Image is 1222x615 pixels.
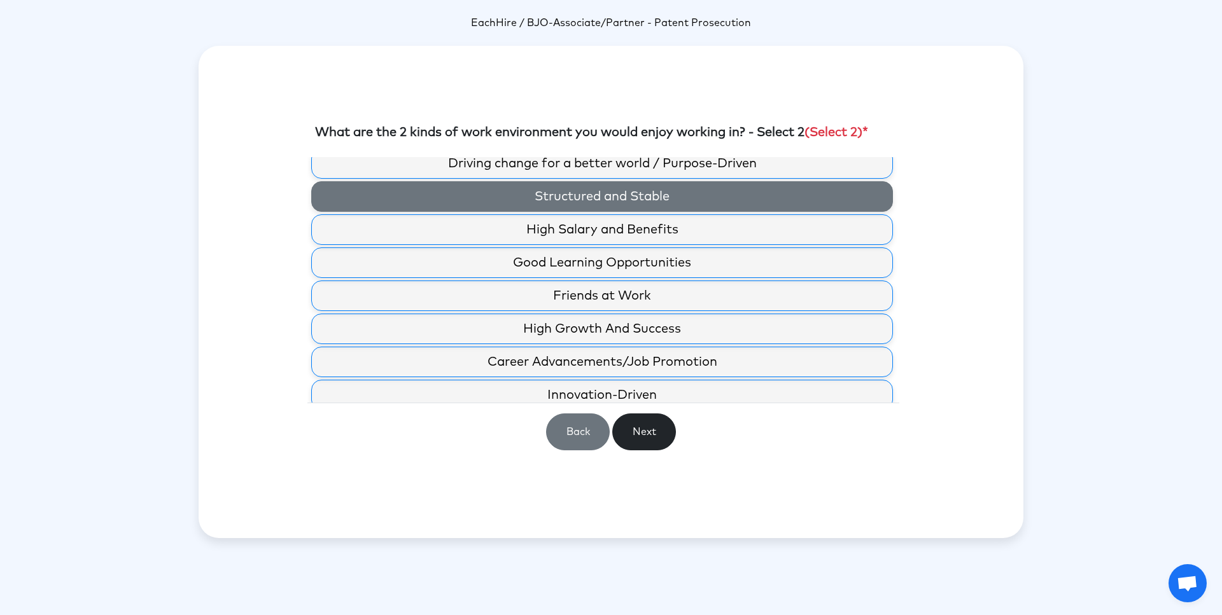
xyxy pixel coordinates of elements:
span: Associate/Partner - Patent Prosecution [553,18,751,28]
label: Career Advancements/Job Promotion [311,347,893,377]
label: High Salary and Benefits [311,214,893,245]
label: Driving change for a better world / Purpose-Driven [311,148,893,179]
p: - [199,15,1023,31]
span: (Select 2) [804,126,862,139]
button: Back [546,413,610,450]
label: Good Learning Opportunities [311,247,893,278]
label: Structured and Stable [311,181,893,212]
label: Friends at Work [311,280,893,311]
label: Innovation-Driven [311,380,893,410]
button: Next [612,413,676,450]
a: Open chat [1169,564,1207,602]
label: What are the 2 kinds of work environment you would enjoy working in? - Select 2 [315,123,868,142]
span: EachHire / BJO [471,18,549,28]
label: High Growth And Success [311,314,893,344]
